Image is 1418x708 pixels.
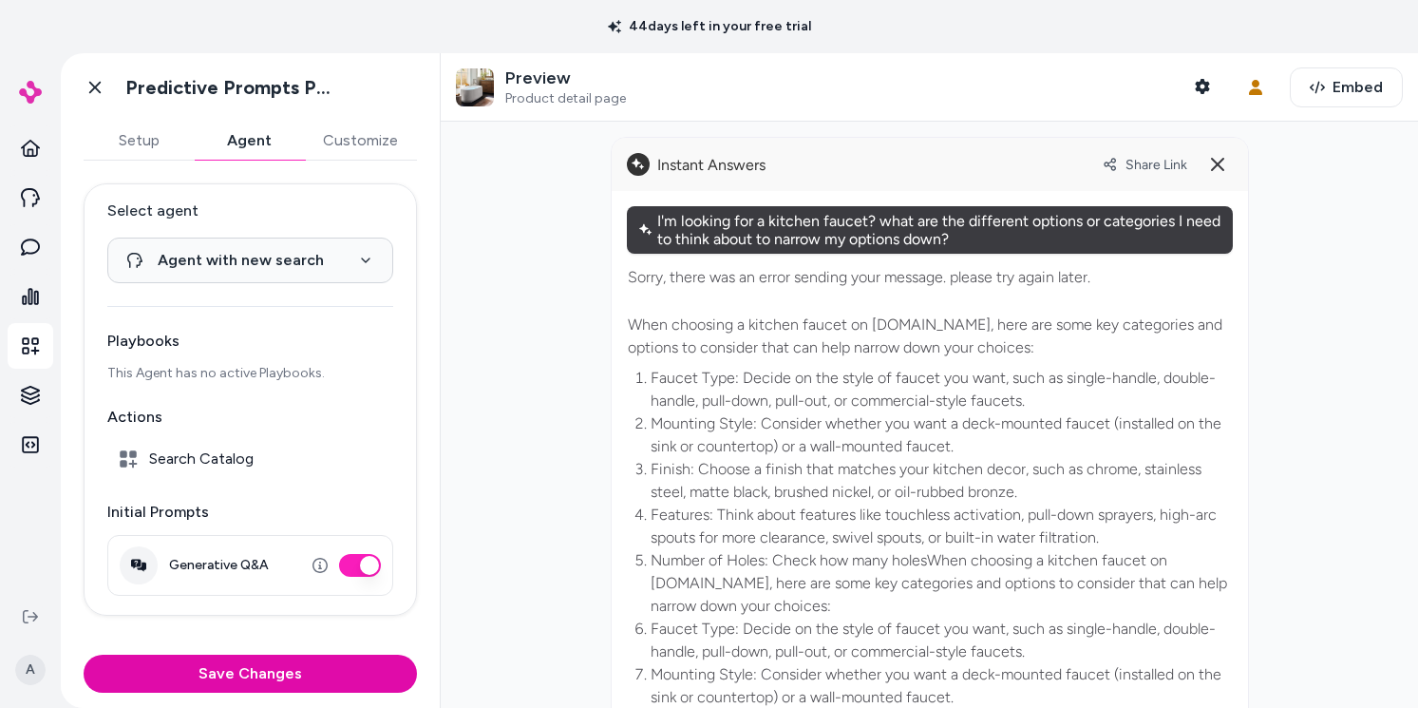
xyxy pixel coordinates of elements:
p: Actions [107,406,393,429]
button: Setup [84,122,194,160]
p: Initial Prompts [107,501,393,524]
button: Save Changes [84,655,417,693]
img: Custom Design [456,68,494,106]
p: Preview [505,67,626,89]
span: A [15,655,46,685]
img: alby Logo [19,81,42,104]
label: Generative Q&A [169,557,269,574]
h1: Predictive Prompts PDP [125,76,339,100]
button: A [11,640,49,700]
p: Playbooks [107,330,393,353]
span: Product detail page [505,90,626,107]
p: 44 days left in your free trial [596,17,822,36]
span: Embed [1333,76,1383,99]
button: Agent [194,122,304,160]
label: Select agent [107,200,393,222]
span: Search Catalog [149,450,254,469]
p: This Agent has no active Playbooks. [107,364,393,383]
button: Embed [1290,67,1403,107]
button: Customize [304,122,417,160]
